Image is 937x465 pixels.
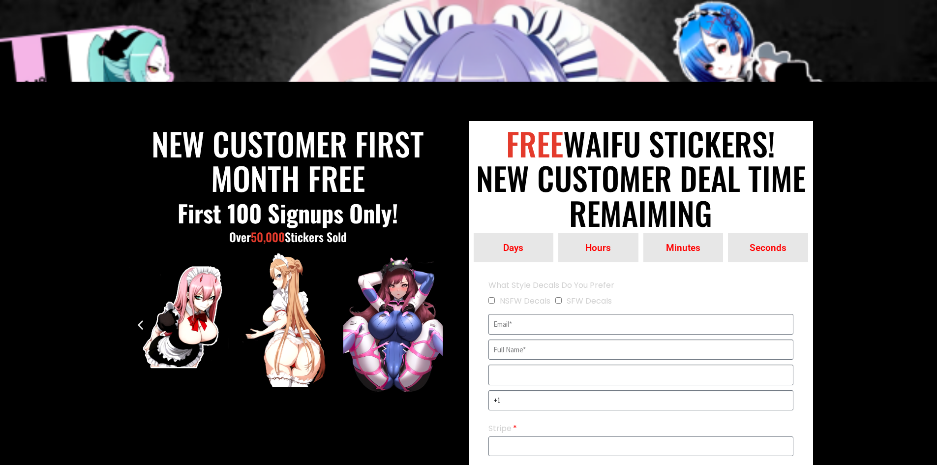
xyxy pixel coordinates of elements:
[488,390,793,411] input: Only numbers and phone characters (#, -, *, etc) are accepted.
[129,253,447,411] div: Image Carousel
[129,253,235,376] img: ezgif.com-optipng (5)
[129,199,447,227] h3: First 100 signups only!
[251,228,285,246] span: 50,000
[728,243,808,252] span: Seconds
[500,295,550,307] label: NSFW Decals
[129,253,235,376] div: 1 of 11
[567,295,612,307] label: SFW Decals
[341,253,447,395] img: ezgif.com-optipng (7)
[488,314,793,335] input: Email*
[474,243,554,252] span: Days
[643,243,724,252] span: Minutes
[488,421,517,436] label: Stripe
[506,120,563,166] span: FREE
[129,126,447,195] h2: NEW CUSTOMER FIRST MONTH FREE
[474,126,808,230] h2: WAIFU STICKERS! NEW CUSTOMER DEAL TIME REMAIMING
[341,253,447,395] div: 3 of 11
[129,230,447,243] h5: Over Stickers Sold
[235,253,341,396] div: 2 of 11
[235,253,341,396] img: ezgif.com-optipng (6)
[558,243,638,252] span: Hours
[488,278,614,293] label: What Style Decals Do You Prefer
[488,340,793,360] input: Full Name*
